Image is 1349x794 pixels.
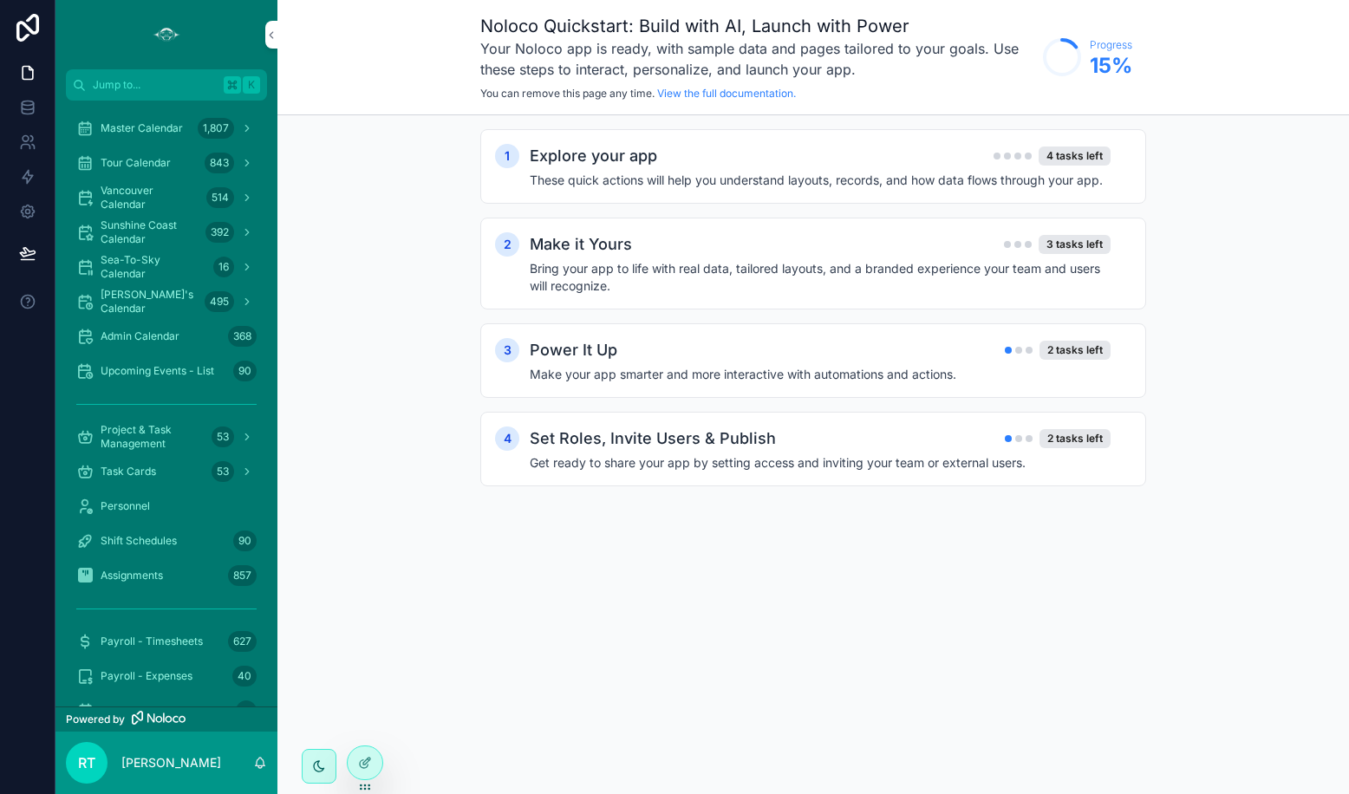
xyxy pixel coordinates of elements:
span: [PERSON_NAME]'s Calendar [101,288,198,316]
span: Payroll - Timesheets [101,635,203,648]
div: 90 [233,530,257,551]
span: Vancouver Calendar [101,184,199,212]
a: Shift Schedules90 [66,525,267,556]
span: Personnel [101,499,150,513]
a: Master Calendar1,807 [66,113,267,144]
a: Project & Task Management53 [66,421,267,452]
h4: Get ready to share your app by setting access and inviting your team or external users. [530,454,1111,472]
div: 61 [236,700,257,721]
span: Master Calendar [101,121,183,135]
h4: These quick actions will help you understand layouts, records, and how data flows through your app. [530,172,1111,189]
span: Sunshine Coast Calendar [101,218,199,246]
span: Admin Calendar [101,329,179,343]
div: scrollable content [277,115,1349,535]
div: 1,807 [198,118,234,139]
a: Admin Calendar368 [66,321,267,352]
p: [PERSON_NAME] [121,754,221,771]
span: You can remove this page any time. [480,87,655,100]
div: 3 [495,338,519,362]
img: App logo [153,21,180,49]
div: 3 tasks left [1039,235,1111,254]
div: 90 [233,361,257,381]
a: Payroll - Pay Periods61 [66,695,267,726]
div: 1 [495,144,519,168]
div: 40 [232,666,257,687]
a: [PERSON_NAME]'s Calendar495 [66,286,267,317]
div: scrollable content [55,101,277,706]
span: Upcoming Events - List [101,364,214,378]
h3: Your Noloco app is ready, with sample data and pages tailored to your goals. Use these steps to i... [480,38,1034,80]
a: Payroll - Timesheets627 [66,626,267,657]
h2: Set Roles, Invite Users & Publish [530,426,776,451]
h1: Noloco Quickstart: Build with AI, Launch with Power [480,14,1034,38]
h2: Make it Yours [530,232,632,257]
div: 368 [228,326,257,347]
div: 392 [205,222,234,243]
span: Progress [1090,38,1132,52]
div: 53 [212,461,234,482]
a: Task Cards53 [66,456,267,487]
a: Personnel [66,491,267,522]
span: Payroll - Expenses [101,669,192,683]
h2: Power It Up [530,338,617,362]
span: RT [78,752,95,773]
span: Payroll - Pay Periods [101,704,205,718]
div: 16 [213,257,234,277]
a: Sunshine Coast Calendar392 [66,217,267,248]
a: Vancouver Calendar514 [66,182,267,213]
span: Assignments [101,569,163,582]
div: 495 [205,291,234,312]
span: Powered by [66,713,125,726]
div: 2 [495,232,519,257]
div: 53 [212,426,234,447]
a: Powered by [55,706,277,732]
span: Tour Calendar [101,156,171,170]
a: Assignments857 [66,560,267,591]
div: 2 tasks left [1039,429,1111,448]
a: Tour Calendar843 [66,147,267,179]
span: Shift Schedules [101,534,177,548]
a: Payroll - Expenses40 [66,661,267,692]
div: 4 [495,426,519,451]
div: 627 [228,631,257,652]
a: Upcoming Events - List90 [66,355,267,387]
h4: Bring your app to life with real data, tailored layouts, and a branded experience your team and u... [530,260,1111,295]
div: 2 tasks left [1039,341,1111,360]
h2: Explore your app [530,144,657,168]
div: 514 [206,187,234,208]
div: 857 [228,565,257,586]
span: Jump to... [93,78,217,92]
span: K [244,78,258,92]
div: 843 [205,153,234,173]
span: Sea-To-Sky Calendar [101,253,206,281]
a: Sea-To-Sky Calendar16 [66,251,267,283]
h4: Make your app smarter and more interactive with automations and actions. [530,366,1111,383]
a: View the full documentation. [657,87,796,100]
div: 4 tasks left [1039,146,1111,166]
button: Jump to...K [66,69,267,101]
span: Project & Task Management [101,423,205,451]
span: 15 % [1090,52,1132,80]
span: Task Cards [101,465,156,478]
